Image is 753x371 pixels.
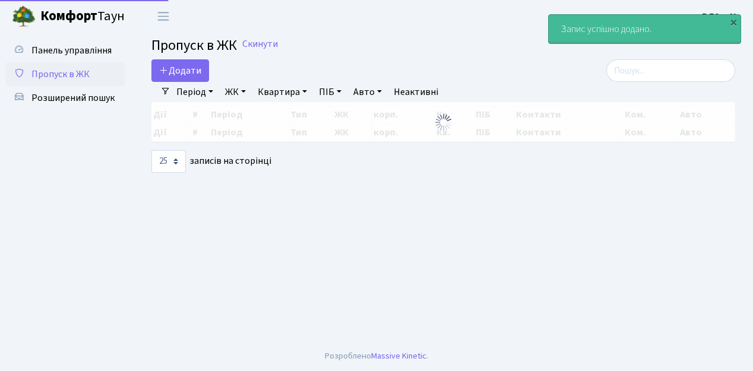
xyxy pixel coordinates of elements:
input: Пошук... [606,59,735,82]
a: Панель управління [6,39,125,62]
div: Розроблено . [325,350,428,363]
b: Комфорт [40,7,97,26]
div: Запис успішно додано. [549,15,741,43]
span: Додати [159,64,201,77]
a: Massive Kinetic [371,350,426,362]
a: Скинути [242,39,278,50]
span: Пропуск в ЖК [31,68,90,81]
a: Квартира [253,82,312,102]
span: Таун [40,7,125,27]
button: Переключити навігацію [148,7,178,26]
a: ЖК [220,82,251,102]
span: Пропуск в ЖК [151,35,237,56]
img: logo.png [12,5,36,28]
label: записів на сторінці [151,150,271,173]
a: ВЛ2 -. К. [702,9,739,24]
select: записів на сторінці [151,150,186,173]
span: Розширений пошук [31,91,115,104]
a: Додати [151,59,209,82]
a: ПІБ [314,82,346,102]
a: Період [172,82,218,102]
div: × [727,16,739,28]
a: Авто [349,82,387,102]
img: Обробка... [434,113,453,132]
b: ВЛ2 -. К. [702,10,739,23]
a: Пропуск в ЖК [6,62,125,86]
span: Панель управління [31,44,112,57]
a: Розширений пошук [6,86,125,110]
a: Неактивні [389,82,443,102]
